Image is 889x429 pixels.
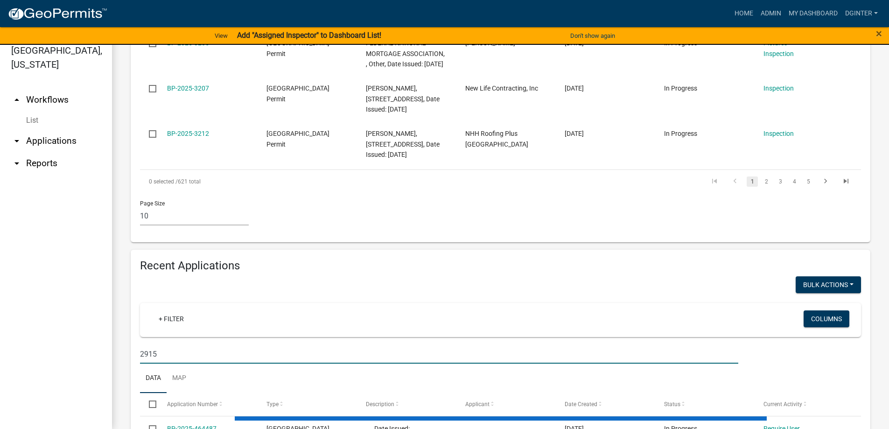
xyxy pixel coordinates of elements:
a: 4 [789,176,800,187]
span: MICHAEL W BEEL, 2775 283RD AVE NW, Reroof, Date Issued: 07/09/2025 [366,130,440,159]
span: Type [266,401,279,408]
li: page 4 [787,174,801,190]
button: Close [876,28,882,39]
li: page 1 [745,174,759,190]
datatable-header-cell: Status [655,393,755,415]
button: Columns [804,310,849,327]
span: DAVID ERICKSON, 707 328TH AVE NW, Reroof, Date Issued: 07/09/2025 [366,84,440,113]
span: New Life Contracting, Inc [465,84,538,92]
span: In Progress [664,130,697,137]
a: 3 [775,176,786,187]
span: × [876,27,882,40]
a: BP-2025-3207 [167,84,209,92]
span: In Progress [664,84,697,92]
a: Home [731,5,757,22]
span: 07/08/2025 [565,130,584,137]
span: Current Activity [763,401,802,408]
i: arrow_drop_down [11,135,22,147]
button: Don't show again [567,28,619,43]
li: page 3 [773,174,787,190]
a: 1 [747,176,758,187]
strong: Add "Assigned Inspector" to Dashboard List! [237,31,381,40]
datatable-header-cell: Applicant [456,393,556,415]
span: NHH Roofing Plus MN [465,130,528,148]
input: Search for applications [140,345,738,364]
a: Inspection [763,130,794,137]
i: arrow_drop_down [11,158,22,169]
li: page 5 [801,174,815,190]
a: Data [140,364,167,394]
span: Date Created [565,401,597,408]
a: Inspection [763,84,794,92]
span: Status [664,401,680,408]
a: go to last page [837,176,855,187]
datatable-header-cell: Date Created [556,393,655,415]
datatable-header-cell: Current Activity [755,393,854,415]
span: Application Number [167,401,218,408]
datatable-header-cell: Type [257,393,357,415]
a: 5 [803,176,814,187]
datatable-header-cell: Select [140,393,158,415]
a: My Dashboard [785,5,841,22]
div: 621 total [140,170,425,193]
span: Description [366,401,394,408]
a: Map [167,364,192,394]
li: page 2 [759,174,773,190]
a: View [211,28,231,43]
span: Isanti County Building Permit [266,84,329,103]
datatable-header-cell: Description [357,393,456,415]
datatable-header-cell: Application Number [158,393,257,415]
a: go to previous page [726,176,744,187]
a: 2 [761,176,772,187]
span: 07/08/2025 [565,84,584,92]
button: Bulk Actions [796,276,861,293]
span: Applicant [465,401,490,408]
a: BP-2025-3212 [167,130,209,137]
h4: Recent Applications [140,259,861,273]
a: go to next page [817,176,834,187]
a: Admin [757,5,785,22]
a: + Filter [151,310,191,327]
a: dginter [841,5,882,22]
a: go to first page [706,176,723,187]
a: Inspection [763,50,794,57]
span: Isanti County Building Permit [266,130,329,148]
i: arrow_drop_up [11,94,22,105]
span: FEDERAL NATIONAL MORTGAGE ASSOCIATION, , Other, Date Issued: 07/22/2025 [366,39,445,68]
span: 0 selected / [149,178,178,185]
